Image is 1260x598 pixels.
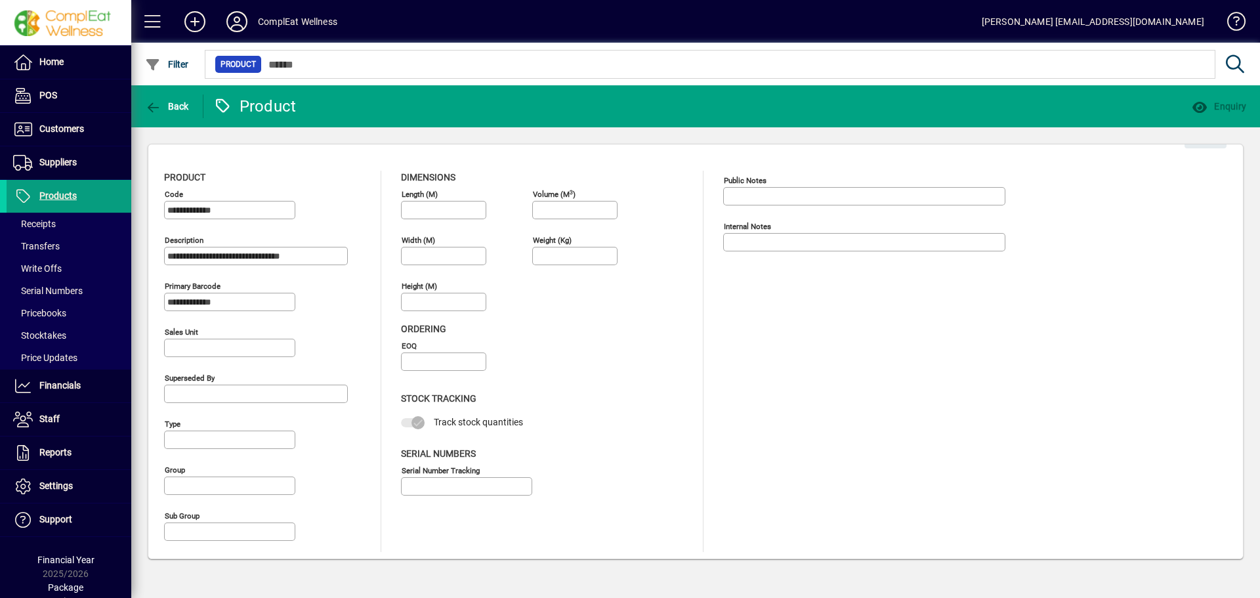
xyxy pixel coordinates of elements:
a: Financials [7,370,131,402]
mat-label: Sales unit [165,328,198,337]
span: Ordering [401,324,446,334]
a: Support [7,503,131,536]
a: Serial Numbers [7,280,131,302]
button: Profile [216,10,258,33]
div: [PERSON_NAME] [EMAIL_ADDRESS][DOMAIN_NAME] [982,11,1204,32]
span: Product [220,58,256,71]
app-page-header-button: Back [131,95,203,118]
mat-label: Width (m) [402,236,435,245]
span: Back [145,101,189,112]
a: POS [7,79,131,112]
span: Product [164,172,205,182]
a: Suppliers [7,146,131,179]
span: Home [39,56,64,67]
span: Staff [39,414,60,424]
span: Financial Year [37,555,94,565]
span: Customers [39,123,84,134]
mat-label: Superseded by [165,374,215,383]
sup: 3 [570,188,573,195]
span: Settings [39,481,73,491]
mat-label: EOQ [402,341,417,351]
a: Reports [7,437,131,469]
span: Package [48,582,83,593]
a: Pricebooks [7,302,131,324]
a: Home [7,46,131,79]
span: Write Offs [13,263,62,274]
a: Settings [7,470,131,503]
span: Dimensions [401,172,455,182]
a: Price Updates [7,347,131,369]
span: Price Updates [13,352,77,363]
a: Knowledge Base [1217,3,1244,45]
mat-label: Height (m) [402,282,437,291]
span: Suppliers [39,157,77,167]
span: Serial Numbers [13,286,83,296]
mat-label: Internal Notes [724,222,771,231]
span: Serial Numbers [401,448,476,459]
mat-label: Volume (m ) [533,190,576,199]
a: Stocktakes [7,324,131,347]
span: Stocktakes [13,330,66,341]
span: Financials [39,380,81,391]
mat-label: Weight (Kg) [533,236,572,245]
span: Filter [145,59,189,70]
span: Reports [39,447,72,458]
span: Transfers [13,241,60,251]
mat-label: Group [165,465,185,475]
button: Add [174,10,216,33]
button: Back [142,95,192,118]
span: Pricebooks [13,308,66,318]
mat-label: Primary barcode [165,282,220,291]
mat-label: Description [165,236,203,245]
mat-label: Serial Number tracking [402,465,480,475]
mat-label: Code [165,190,183,199]
span: Support [39,514,72,524]
div: Product [213,96,297,117]
div: ComplEat Wellness [258,11,337,32]
mat-label: Sub group [165,511,199,521]
mat-label: Public Notes [724,176,766,185]
mat-label: Length (m) [402,190,438,199]
span: POS [39,90,57,100]
a: Customers [7,113,131,146]
span: Stock Tracking [401,393,476,404]
span: Products [39,190,77,201]
a: Staff [7,403,131,436]
span: Track stock quantities [434,417,523,427]
button: Edit [1185,125,1227,148]
span: Receipts [13,219,56,229]
a: Transfers [7,235,131,257]
a: Receipts [7,213,131,235]
a: Write Offs [7,257,131,280]
button: Filter [142,53,192,76]
mat-label: Type [165,419,180,429]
